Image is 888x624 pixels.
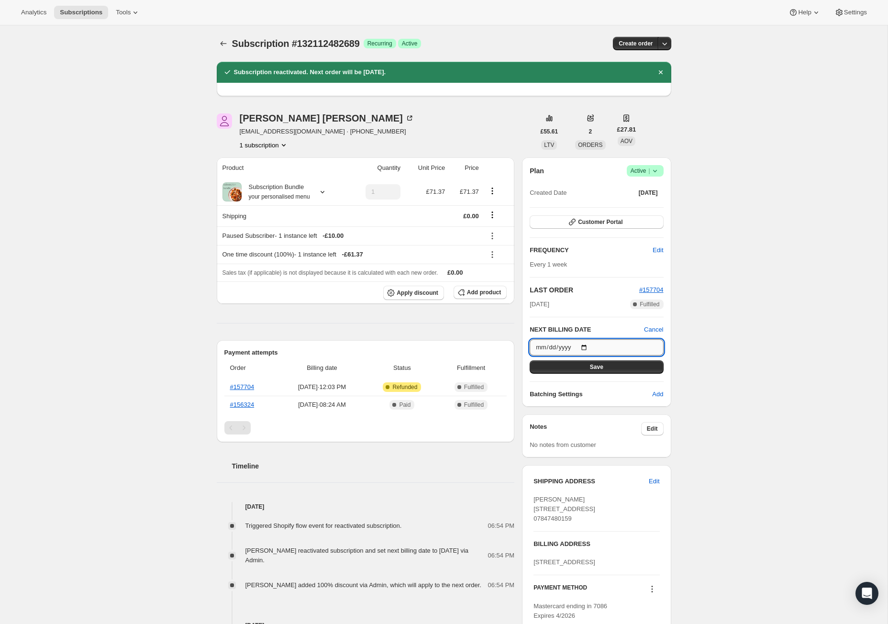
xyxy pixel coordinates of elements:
button: Subscriptions [217,37,230,50]
button: £55.61 [535,125,564,138]
span: ORDERS [578,142,602,148]
button: Edit [643,474,665,489]
span: [DATE] [530,300,549,309]
th: Price [448,157,482,178]
span: Refunded [392,383,417,391]
div: Open Intercom Messenger [855,582,878,605]
span: Help [798,9,811,16]
span: Fulfilled [640,301,659,308]
span: Recurring [367,40,392,47]
h2: Plan [530,166,544,176]
button: Edit [647,243,669,258]
span: £0.00 [447,269,463,276]
nav: Pagination [224,421,507,435]
h2: Timeline [232,461,515,471]
span: £71.37 [460,188,479,195]
button: Apply discount [383,286,444,300]
span: Subscription #132112482689 [232,38,360,49]
span: Subscriptions [60,9,102,16]
span: AOV [621,138,633,145]
span: Edit [649,477,659,486]
span: Active [631,166,660,176]
span: - £10.00 [322,231,344,241]
span: Fulfilled [464,401,484,409]
span: [EMAIL_ADDRESS][DOMAIN_NAME] · [PHONE_NUMBER] [240,127,414,136]
span: £71.37 [426,188,445,195]
h3: PAYMENT METHOD [533,584,587,597]
span: Paid [399,401,411,409]
button: Subscriptions [54,6,108,19]
button: Help [783,6,826,19]
span: | [648,167,650,175]
span: Fulfillment [441,363,501,373]
button: #157704 [639,285,664,295]
button: Tools [110,6,146,19]
button: Save [530,360,663,374]
span: Active [402,40,418,47]
span: Apply discount [397,289,438,297]
a: #157704 [230,383,255,390]
span: LTV [544,142,554,148]
h4: [DATE] [217,502,515,512]
h2: NEXT BILLING DATE [530,325,644,334]
span: Billing date [281,363,363,373]
h3: BILLING ADDRESS [533,539,659,549]
button: 2 [583,125,598,138]
th: Quantity [348,157,403,178]
button: Dismiss notification [654,66,667,79]
span: 2 [589,128,592,135]
a: #156324 [230,401,255,408]
img: product img [222,182,242,201]
button: Create order [613,37,658,50]
span: [DATE] · 12:03 PM [281,382,363,392]
a: #157704 [639,286,664,293]
span: Edit [653,245,663,255]
span: 06:54 PM [488,521,515,531]
span: 06:54 PM [488,580,515,590]
th: Shipping [217,205,348,226]
h2: Payment attempts [224,348,507,357]
button: Add product [454,286,507,299]
div: [PERSON_NAME] [PERSON_NAME] [240,113,414,123]
span: Add product [467,289,501,296]
h6: Batching Settings [530,390,652,399]
button: Analytics [15,6,52,19]
div: One time discount (100%) - 1 instance left [222,250,479,259]
span: Save [590,363,603,371]
button: Product actions [240,140,289,150]
span: - £61.37 [342,250,363,259]
div: Subscription Bundle [242,182,310,201]
small: your personalised menu [249,193,310,200]
span: Sales tax (if applicable) is not displayed because it is calculated with each new order. [222,269,438,276]
span: Customer Portal [578,218,622,226]
span: Mastercard ending in 7086 Expires 4/2026 [533,602,607,619]
h2: LAST ORDER [530,285,639,295]
div: Paused Subscriber - 1 instance left [222,231,479,241]
span: Analytics [21,9,46,16]
h3: Notes [530,422,641,435]
span: Status [369,363,435,373]
span: [PERSON_NAME] reactivated subscription and set next billing date to [DATE] via Admin. [245,547,469,564]
span: [DATE] · 08:24 AM [281,400,363,410]
span: [DATE] [639,189,658,197]
span: Francesca Gerrard [217,113,232,129]
span: [PERSON_NAME] [STREET_ADDRESS] 07847480159 [533,496,595,522]
span: [PERSON_NAME] added 100% discount via Admin, which will apply to the next order. [245,581,482,589]
button: Product actions [485,186,500,196]
span: 06:54 PM [488,551,515,560]
h3: SHIPPING ADDRESS [533,477,649,486]
span: Every 1 week [530,261,567,268]
span: Fulfilled [464,383,484,391]
span: Add [652,390,663,399]
span: [STREET_ADDRESS] [533,558,595,566]
span: £0.00 [463,212,479,220]
th: Unit Price [403,157,448,178]
span: £55.61 [541,128,558,135]
span: Settings [844,9,867,16]
button: Add [646,387,669,402]
span: £27.81 [617,125,636,134]
h2: Subscription reactivated. Next order will be [DATE]. [234,67,386,77]
span: Edit [647,425,658,433]
th: Product [217,157,348,178]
